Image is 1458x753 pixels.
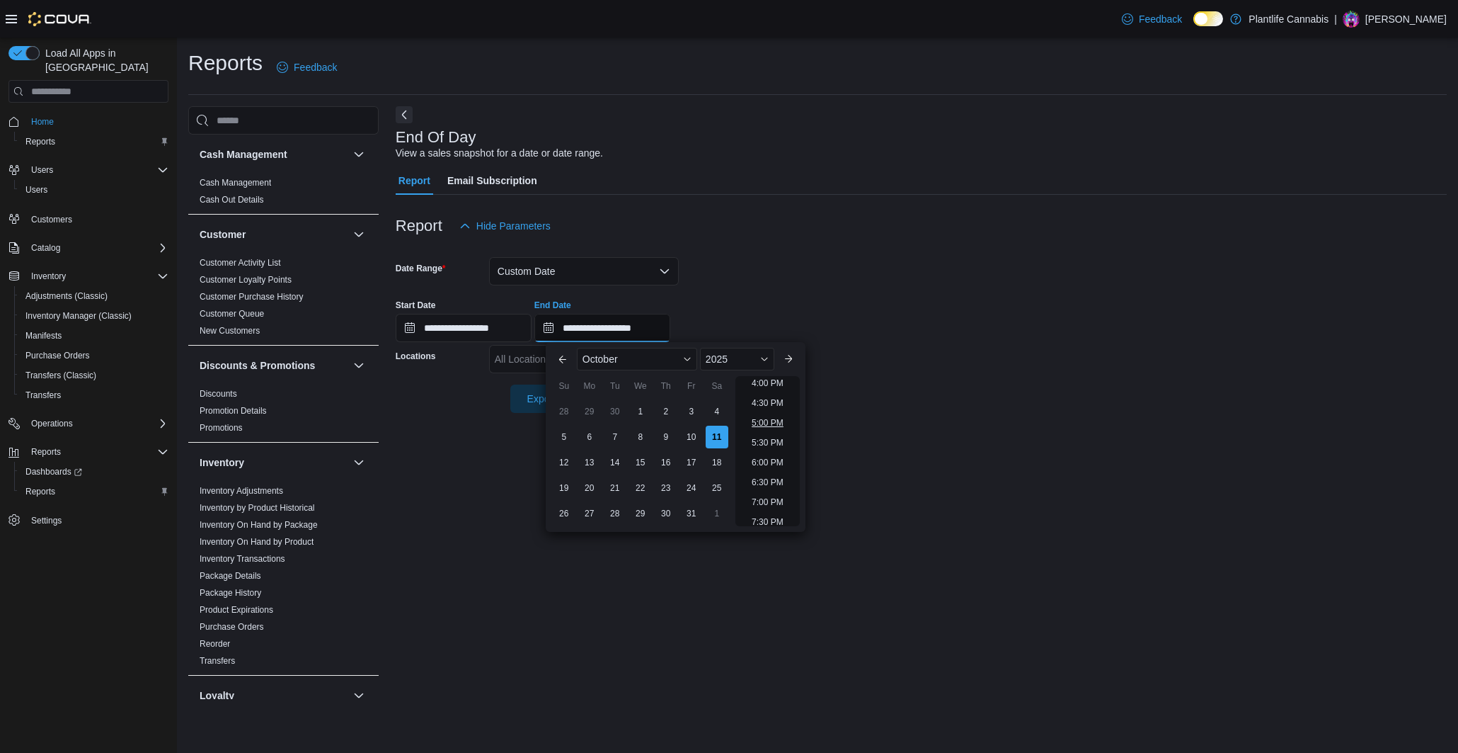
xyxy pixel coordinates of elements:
span: Package History [200,587,261,599]
button: Catalog [3,238,174,258]
button: Inventory [350,454,367,471]
div: day-25 [706,477,728,499]
span: Reorder [200,638,230,650]
span: Adjustments (Classic) [25,290,108,302]
a: Inventory On Hand by Package [200,520,318,530]
button: Users [25,162,59,179]
button: Discounts & Promotions [200,358,348,373]
li: 4:30 PM [746,395,789,412]
div: day-9 [655,426,677,448]
span: Catalog [31,242,60,254]
div: day-18 [706,451,728,474]
span: Inventory Manager (Classic) [25,310,132,322]
img: Cova [28,12,91,26]
div: day-28 [553,400,575,423]
a: Home [25,113,59,130]
button: Discounts & Promotions [350,357,367,374]
span: Operations [31,418,73,429]
input: Press the down key to open a popover containing a calendar. [396,314,532,342]
h3: Cash Management [200,147,287,162]
span: Home [25,113,168,130]
div: day-26 [553,502,575,525]
span: Customer Activity List [200,257,281,268]
nav: Complex example [8,106,168,567]
div: day-30 [604,400,626,423]
span: Users [31,164,53,176]
span: Home [31,116,54,128]
button: Inventory [25,268,71,285]
div: day-6 [578,426,601,448]
button: Next [396,106,413,123]
span: Inventory On Hand by Package [200,519,318,531]
span: Transfers [20,387,168,404]
a: Reports [20,483,61,500]
button: Users [14,180,174,200]
span: Transfers [200,655,235,667]
a: New Customers [200,326,260,336]
input: Dark Mode [1193,11,1223,26]
div: Discounts & Promotions [188,385,379,442]
h1: Reports [188,49,263,77]
a: Inventory Transactions [200,554,285,564]
span: Report [398,166,430,195]
div: day-29 [578,400,601,423]
button: Hide Parameters [454,212,556,240]
li: 6:30 PM [746,474,789,491]
span: Customer Loyalty Points [200,274,292,285]
div: day-21 [604,477,626,499]
h3: Inventory [200,455,244,470]
span: Dashboards [20,463,168,480]
button: Reports [14,482,174,502]
a: Settings [25,512,67,529]
li: 7:30 PM [746,514,789,531]
span: Promotions [200,422,243,434]
div: Sa [706,375,728,397]
a: Feedback [271,53,343,81]
div: Mo [578,375,601,397]
li: 4:00 PM [746,375,789,392]
li: 6:00 PM [746,454,789,471]
div: October, 2025 [551,399,730,526]
input: Press the down key to enter a popover containing a calendar. Press the escape key to close the po... [534,314,670,342]
div: Button. Open the year selector. 2025 is currently selected. [700,348,774,370]
span: Inventory On Hand by Product [200,536,314,548]
button: Customers [3,208,174,229]
div: Inventory [188,482,379,675]
a: Inventory On Hand by Product [200,537,314,547]
span: Transfers [25,390,61,401]
span: Manifests [25,330,62,341]
span: Customers [25,210,168,227]
a: Transfers (Classic) [20,367,102,384]
span: Hide Parameters [476,219,551,233]
button: Cash Management [200,147,348,162]
span: Inventory Manager (Classic) [20,307,168,324]
a: Transfers [200,656,235,666]
a: Customer Purchase History [200,292,304,302]
span: Catalog [25,239,168,256]
div: Th [655,375,677,397]
a: Manifests [20,327,67,344]
button: Next month [777,348,800,370]
a: Inventory by Product Historical [200,503,315,513]
p: Plantlife Cannabis [1249,11,1328,28]
h3: End Of Day [396,129,476,146]
a: Users [20,181,53,198]
div: day-5 [553,426,575,448]
div: day-3 [680,400,703,423]
span: Customer Purchase History [200,291,304,302]
div: We [629,375,652,397]
h3: Loyalty [200,689,234,703]
span: Settings [25,511,168,529]
a: Dashboards [20,463,88,480]
span: Purchase Orders [200,621,264,633]
button: Transfers (Classic) [14,366,174,385]
div: day-28 [604,502,626,525]
span: Feedback [294,60,337,74]
span: Adjustments (Classic) [20,288,168,305]
span: Email Subscription [447,166,537,195]
div: day-8 [629,426,652,448]
button: Adjustments (Classic) [14,286,174,306]
label: Date Range [396,263,446,274]
div: day-4 [706,400,728,423]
